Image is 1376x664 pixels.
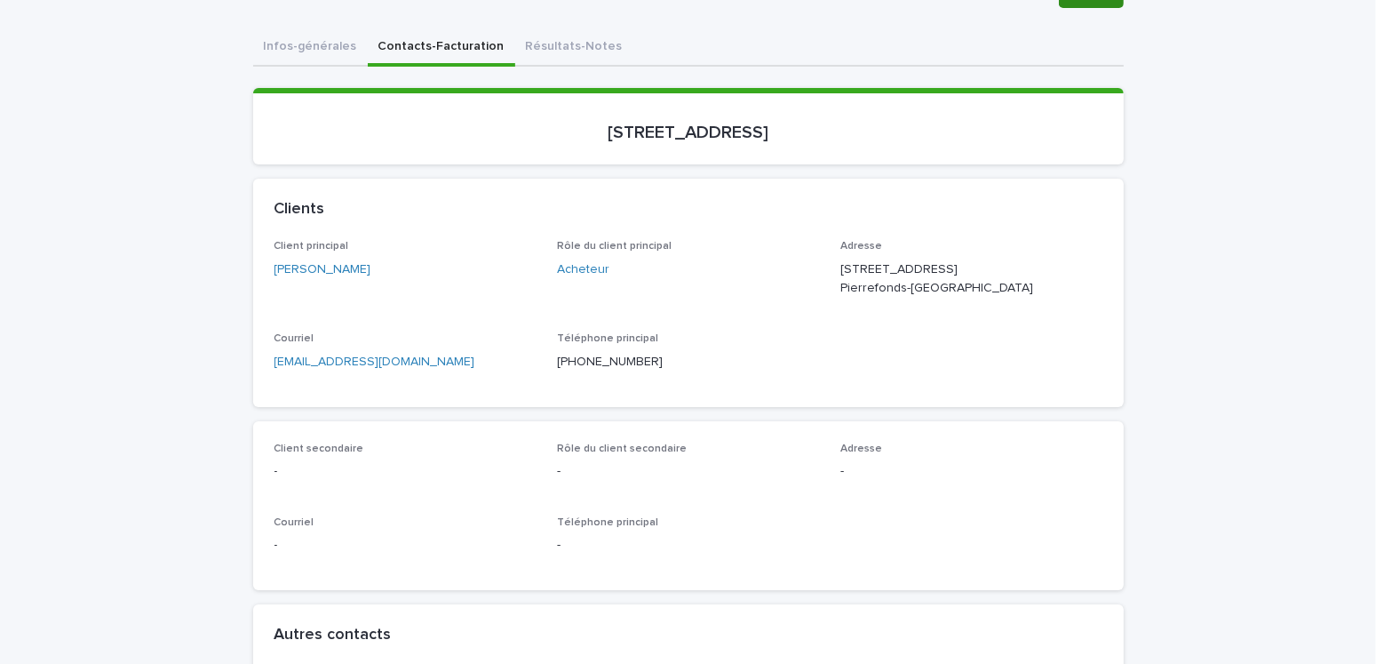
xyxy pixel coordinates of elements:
[274,200,325,220] h2: Clients
[274,444,364,454] span: Client secondaire
[557,333,658,344] span: Téléphone principal
[515,29,633,67] button: Résultats-Notes
[274,626,392,645] h2: Autres contacts
[274,260,371,279] a: [PERSON_NAME]
[368,29,515,67] button: Contacts-Facturation
[557,260,609,279] a: Acheteur
[274,333,314,344] span: Courriel
[253,29,368,67] button: Infos-générales
[557,462,819,481] p: -
[274,462,537,481] p: -
[840,241,882,252] span: Adresse
[274,241,349,252] span: Client principal
[840,444,882,454] span: Adresse
[557,444,687,454] span: Rôle du client secondaire
[274,356,475,368] a: [EMAIL_ADDRESS][DOMAIN_NAME]
[274,122,1102,143] p: [STREET_ADDRESS]
[274,517,314,528] span: Courriel
[557,536,819,555] p: -
[274,536,537,555] p: -
[557,517,658,528] span: Téléphone principal
[840,462,1102,481] p: -
[557,241,672,252] span: Rôle du client principal
[840,260,1102,298] p: [STREET_ADDRESS] Pierrefonds-[GEOGRAPHIC_DATA]
[557,353,819,372] p: [PHONE_NUMBER]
